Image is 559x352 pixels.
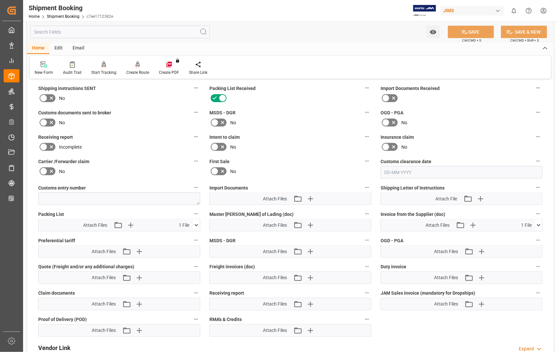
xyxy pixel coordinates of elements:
[230,119,236,126] span: No
[534,132,543,141] button: Insurance claim
[363,210,371,218] button: Master [PERSON_NAME] of Lading (doc)
[35,70,53,75] div: New Form
[363,315,371,324] button: RMA's & Credits
[92,275,116,281] span: Attach Files
[521,3,536,18] button: Help Center
[92,248,116,255] span: Attach Files
[38,237,75,244] span: Preferential tariff
[91,70,116,75] div: Start Tracking
[363,183,371,192] button: Import Documents
[192,84,200,92] button: Shipping instructions SENT
[38,109,111,116] span: Customs documents sent to broker
[92,301,116,308] span: Attach Files
[192,315,200,324] button: Proof of Delivery (POD)
[230,168,236,175] span: No
[38,85,96,92] span: Shipping instructions SENT
[534,183,543,192] button: Shipping Letter of Instructions
[192,210,200,218] button: Packing List
[363,262,371,271] button: Freight invoices (doc)
[209,316,242,323] span: RMA's & Credits
[179,222,189,229] span: 1 File
[263,327,287,334] span: Attach Files
[434,275,458,281] span: Attach Files
[192,132,200,141] button: Receiving report
[126,70,149,75] div: Create Route
[38,185,86,191] span: Customs entry number
[434,301,458,308] span: Attach Files
[209,264,255,271] span: Freight invoices (doc)
[401,119,407,126] span: No
[63,70,81,75] div: Audit Trail
[92,327,116,334] span: Attach Files
[49,43,68,54] div: Edit
[363,132,371,141] button: Intent to claim
[192,289,200,297] button: Claim documents
[209,185,248,191] span: Import Documents
[534,262,543,271] button: Duty invoice
[59,119,65,126] span: No
[363,84,371,92] button: Packing List Received
[381,109,403,116] span: OGD - PGA
[38,264,134,271] span: Quote (Freight and/or any additional charges)
[448,26,494,38] button: SAVE
[534,84,543,92] button: Import Documents Received
[27,43,49,54] div: Home
[501,26,547,38] button: SAVE & NEW
[381,237,403,244] span: OGD - PGA
[381,134,414,141] span: Insurance claim
[263,248,287,255] span: Attach Files
[209,290,244,297] span: Receiving report
[38,158,89,165] span: Carrier /Forwarder claim
[189,70,207,75] div: Share Link
[209,237,235,244] span: MSDS - DGR
[534,210,543,218] button: Invoice from the Supplier (doc)
[381,166,543,179] input: DD-MM-YYYY
[263,275,287,281] span: Attach Files
[59,95,65,102] span: No
[263,222,287,229] span: Attach Files
[209,85,256,92] span: Packing List Received
[381,158,431,165] span: Customs clearance date
[381,185,445,191] span: Shipping Letter of Instructions
[521,222,532,229] span: 1 File
[68,43,89,54] div: Email
[534,289,543,297] button: JAM Sales invoice (mandatory for Dropships)
[29,3,113,13] div: Shipment Booking
[381,264,406,271] span: Duty invoice
[192,262,200,271] button: Quote (Freight and/or any additional charges)
[434,248,458,255] span: Attach Files
[363,157,371,165] button: First Sale
[38,316,87,323] span: Proof of Delivery (POD)
[59,168,65,175] span: No
[381,211,445,218] span: Invoice from the Supplier (doc)
[38,211,64,218] span: Packing List
[38,134,73,141] span: Receiving report
[263,301,287,308] span: Attach Files
[192,108,200,117] button: Customs documents sent to broker
[534,157,543,165] button: Customs clearance date
[363,108,371,117] button: MSDS - DGR
[534,236,543,245] button: OGD - PGA
[507,3,521,18] button: show 0 new notifications
[363,236,371,245] button: MSDS - DGR
[426,26,440,38] button: open menu
[381,290,475,297] span: JAM Sales invoice (mandatory for Dropships)
[230,144,236,151] span: No
[47,14,79,19] a: Shipment Booking
[401,144,407,151] span: No
[510,38,539,43] span: Ctrl/CMD + Shift + S
[435,195,457,202] span: Attach File
[425,222,450,229] span: Attach Files
[381,85,440,92] span: Import Documents Received
[363,289,371,297] button: Receiving report
[38,290,75,297] span: Claim documents
[534,108,543,117] button: OGD - PGA
[192,236,200,245] button: Preferential tariff
[59,144,82,151] span: Incomplete
[462,38,481,43] span: Ctrl/CMD + S
[413,5,436,16] img: Exertis%20JAM%20-%20Email%20Logo.jpg_1722504956.jpg
[209,109,235,116] span: MSDS - DGR
[30,26,210,38] input: Search Fields
[192,183,200,192] button: Customs entry number
[441,4,507,17] button: JIMS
